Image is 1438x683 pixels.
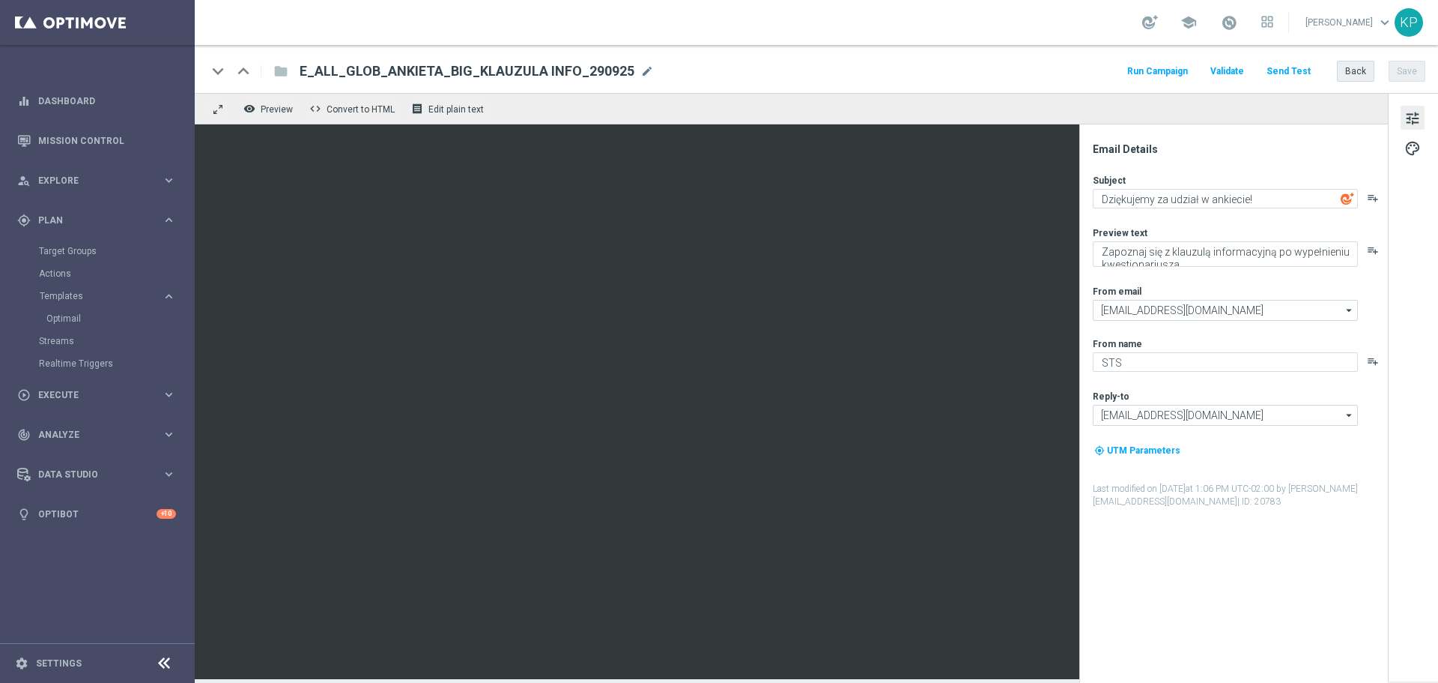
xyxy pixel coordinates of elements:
[411,103,423,115] i: receipt
[1404,109,1421,128] span: tune
[243,103,255,115] i: remove_red_eye
[407,99,491,118] button: receipt Edit plain text
[17,174,31,187] i: person_search
[309,103,321,115] span: code
[1395,8,1423,37] div: KP
[16,469,177,481] button: Data Studio keyboard_arrow_right
[17,508,31,521] i: lightbulb
[1342,301,1357,320] i: arrow_drop_down
[38,176,162,185] span: Explore
[38,216,162,225] span: Plan
[306,99,401,118] button: code Convert to HTML
[17,494,176,534] div: Optibot
[39,352,193,375] div: Realtime Triggers
[39,285,193,330] div: Templates
[1377,14,1393,31] span: keyboard_arrow_down
[1093,338,1142,350] label: From name
[1401,106,1425,130] button: tune
[1367,192,1379,204] button: playlist_add
[1237,496,1281,507] span: | ID: 20783
[15,657,28,670] i: settings
[1404,139,1421,158] span: palette
[1093,442,1182,459] button: my_location UTM Parameters
[1341,192,1354,205] img: optiGenie.svg
[46,307,193,330] div: Optimail
[46,313,156,325] a: Optimail
[39,358,156,370] a: Realtime Triggers
[39,240,193,262] div: Target Groups
[17,94,31,108] i: equalizer
[1367,244,1379,256] button: playlist_add
[1389,61,1425,82] button: Save
[39,245,156,257] a: Target Groups
[327,104,395,115] span: Convert to HTML
[16,175,177,187] button: person_search Explore keyboard_arrow_right
[39,268,156,280] a: Actions
[1342,406,1357,425] i: arrow_drop_down
[1094,445,1105,456] i: my_location
[17,388,162,402] div: Execute
[162,289,176,304] i: keyboard_arrow_right
[1367,355,1379,367] button: playlist_add
[640,64,654,78] span: mode_edit
[1401,136,1425,160] button: palette
[240,99,300,118] button: remove_red_eye Preview
[39,335,156,347] a: Streams
[1125,61,1190,82] button: Run Campaign
[17,388,31,402] i: play_circle_outline
[38,470,162,479] span: Data Studio
[1180,14,1197,31] span: school
[157,509,176,519] div: +10
[16,135,177,147] button: Mission Control
[1093,391,1129,403] label: Reply-to
[1208,61,1246,82] button: Validate
[40,292,147,301] span: Templates
[428,104,484,115] span: Edit plain text
[1210,66,1244,76] span: Validate
[1093,175,1126,187] label: Subject
[17,214,162,227] div: Plan
[39,290,177,302] button: Templates keyboard_arrow_right
[38,494,157,534] a: Optibot
[1107,445,1180,456] span: UTM Parameters
[17,214,31,227] i: gps_fixed
[1093,300,1358,321] input: Select
[16,429,177,441] button: track_changes Analyze keyboard_arrow_right
[36,659,82,668] a: Settings
[17,121,176,160] div: Mission Control
[1264,61,1313,82] button: Send Test
[1337,61,1374,82] button: Back
[40,292,162,301] div: Templates
[16,389,177,401] button: play_circle_outline Execute keyboard_arrow_right
[162,467,176,481] i: keyboard_arrow_right
[39,330,193,352] div: Streams
[16,214,177,226] button: gps_fixed Plan keyboard_arrow_right
[162,173,176,187] i: keyboard_arrow_right
[17,428,31,442] i: track_changes
[39,262,193,285] div: Actions
[162,213,176,227] i: keyboard_arrow_right
[16,95,177,107] button: equalizer Dashboard
[38,391,162,400] span: Execute
[162,388,176,402] i: keyboard_arrow_right
[17,174,162,187] div: Explore
[261,104,293,115] span: Preview
[17,81,176,121] div: Dashboard
[1093,483,1386,508] label: Last modified on [DATE] at 1:06 PM UTC-02:00 by [PERSON_NAME][EMAIL_ADDRESS][DOMAIN_NAME]
[300,62,634,80] span: E_ALL_GLOB_ANKIETA_BIG_KLAUZULA INFO_290925
[1093,286,1141,298] label: From email
[1093,227,1147,239] label: Preview text
[162,427,176,442] i: keyboard_arrow_right
[17,428,162,442] div: Analyze
[1093,405,1358,426] input: Select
